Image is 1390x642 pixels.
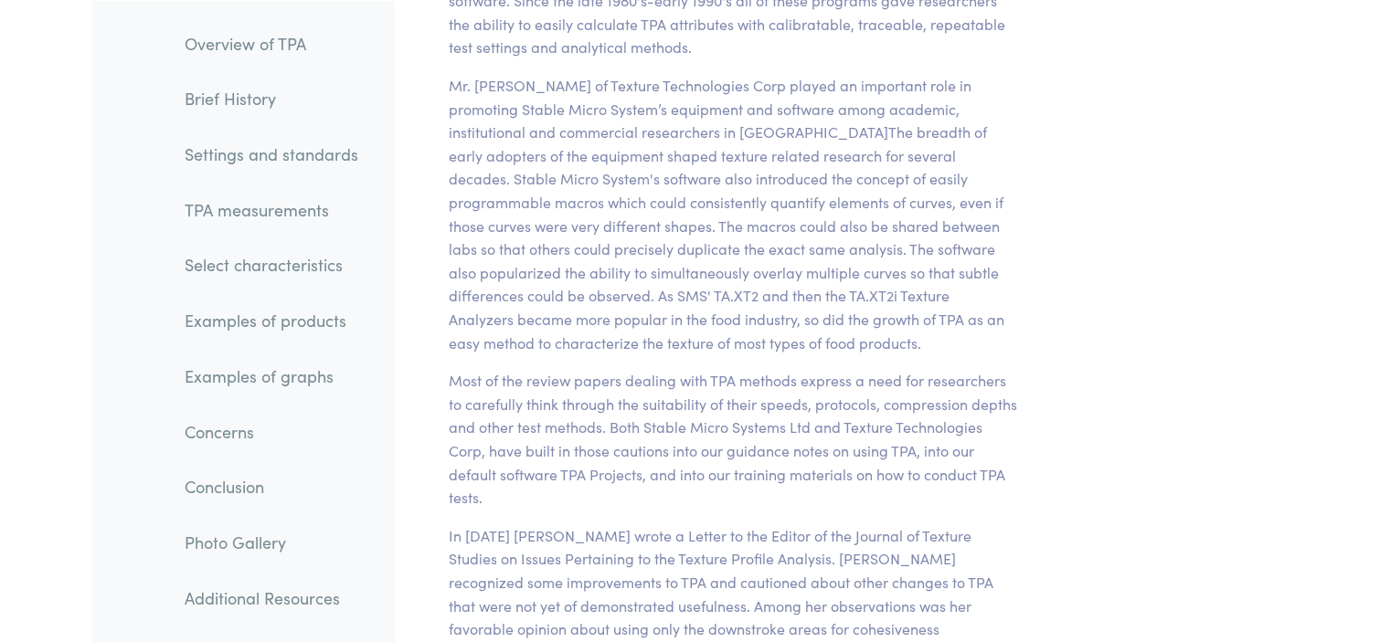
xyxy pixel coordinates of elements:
a: Brief History [170,78,373,120]
a: Settings and standards [170,132,373,174]
p: Mr. [PERSON_NAME] of Texture Technologies Corp played an important role in promoting Stable Micro... [438,74,1029,354]
a: Examples of products [170,300,373,342]
a: Overview of TPA [170,22,373,64]
a: Conclusion [170,466,373,508]
a: Additional Resources [170,576,373,618]
a: TPA measurements [170,188,373,230]
a: Examples of graphs [170,354,373,396]
a: Photo Gallery [170,521,373,563]
p: Most of the review papers dealing with TPA methods express a need for researchers to carefully th... [438,369,1029,510]
a: Concerns [170,410,373,452]
a: Select characteristics [170,244,373,286]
